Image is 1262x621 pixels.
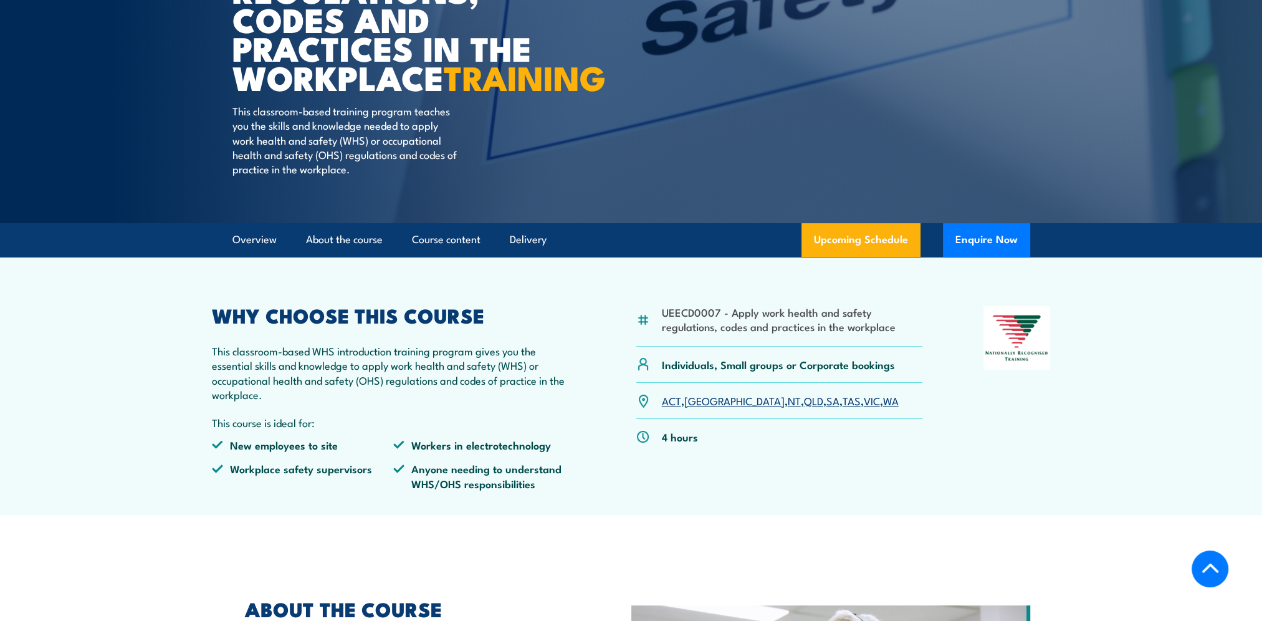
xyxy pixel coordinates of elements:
[444,51,606,102] strong: TRAINING
[232,223,277,256] a: Overview
[684,393,785,408] a: [GEOGRAPHIC_DATA]
[212,344,576,402] p: This classroom-based WHS introduction training program gives you the essential skills and knowled...
[804,393,823,408] a: QLD
[212,306,576,324] h2: WHY CHOOSE THIS COURSE
[662,393,899,408] p: , , , , , , ,
[788,393,801,408] a: NT
[662,393,681,408] a: ACT
[883,393,899,408] a: WA
[864,393,880,408] a: VIC
[826,393,839,408] a: SA
[212,438,394,452] li: New employees to site
[412,223,480,256] a: Course content
[983,306,1051,370] img: Nationally Recognised Training logo.
[510,223,547,256] a: Delivery
[662,305,923,334] li: UEECD0007 - Apply work health and safety regulations, codes and practices in the workplace
[245,600,574,617] h2: ABOUT THE COURSE
[212,461,394,491] li: Workplace safety supervisors
[306,223,383,256] a: About the course
[393,461,575,491] li: Anyone needing to understand WHS/OHS responsibilities
[943,223,1030,257] button: Enquire Now
[843,393,861,408] a: TAS
[662,357,895,372] p: Individuals, Small groups or Corporate bookings
[232,103,460,176] p: This classroom-based training program teaches you the skills and knowledge needed to apply work h...
[801,223,920,257] a: Upcoming Schedule
[662,430,698,444] p: 4 hours
[393,438,575,452] li: Workers in electrotechnology
[212,415,576,430] p: This course is ideal for:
